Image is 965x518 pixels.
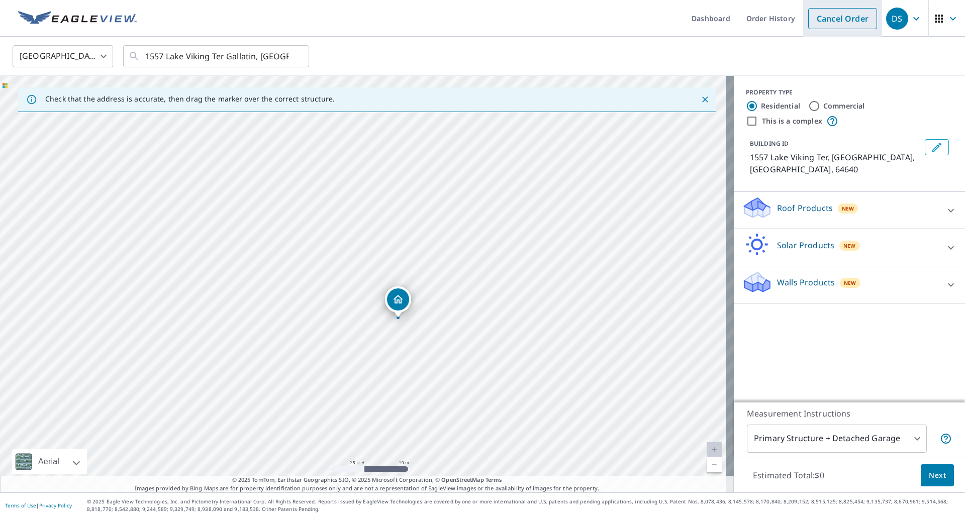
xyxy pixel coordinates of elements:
span: New [843,242,856,250]
label: Commercial [823,101,865,111]
img: EV Logo [18,11,137,26]
a: Current Level 20, Zoom Out [707,457,722,472]
div: Primary Structure + Detached Garage [747,425,927,453]
div: Roof ProductsNew [742,196,957,225]
p: Roof Products [777,202,833,214]
button: Next [921,464,954,487]
span: Next [929,469,946,482]
div: Aerial [12,449,87,474]
span: Your report will include the primary structure and a detached garage if one exists. [940,433,952,445]
p: | [5,502,72,508]
label: Residential [761,101,800,111]
p: Walls Products [777,276,835,288]
div: Solar ProductsNew [742,233,957,262]
a: OpenStreetMap [441,476,484,483]
a: Terms of Use [5,502,36,509]
p: © 2025 Eagle View Technologies, Inc. and Pictometry International Corp. All Rights Reserved. Repo... [87,498,960,513]
p: 1557 Lake Viking Ter, [GEOGRAPHIC_DATA], [GEOGRAPHIC_DATA], 64640 [750,151,921,175]
span: New [844,279,856,287]
input: Search by address or latitude-longitude [145,42,288,70]
p: Solar Products [777,239,834,251]
div: Aerial [35,449,62,474]
span: © 2025 TomTom, Earthstar Geographics SIO, © 2025 Microsoft Corporation, © [232,476,502,484]
button: Edit building 1 [925,139,949,155]
p: Estimated Total: $0 [745,464,832,486]
a: Terms [486,476,502,483]
div: Walls ProductsNew [742,270,957,299]
div: Dropped pin, building 1, Residential property, 1557 Lake Viking Ter Gallatin, MO 64640 [385,286,411,318]
div: PROPERTY TYPE [746,88,953,97]
div: DS [886,8,908,30]
p: Measurement Instructions [747,407,952,420]
label: This is a complex [762,116,822,126]
span: New [842,204,854,213]
a: Cancel Order [808,8,877,29]
a: Privacy Policy [39,502,72,509]
div: [GEOGRAPHIC_DATA] [13,42,113,70]
button: Close [699,93,712,106]
a: Current Level 20, Zoom In Disabled [707,442,722,457]
p: Check that the address is accurate, then drag the marker over the correct structure. [45,94,335,103]
p: BUILDING ID [750,139,789,148]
